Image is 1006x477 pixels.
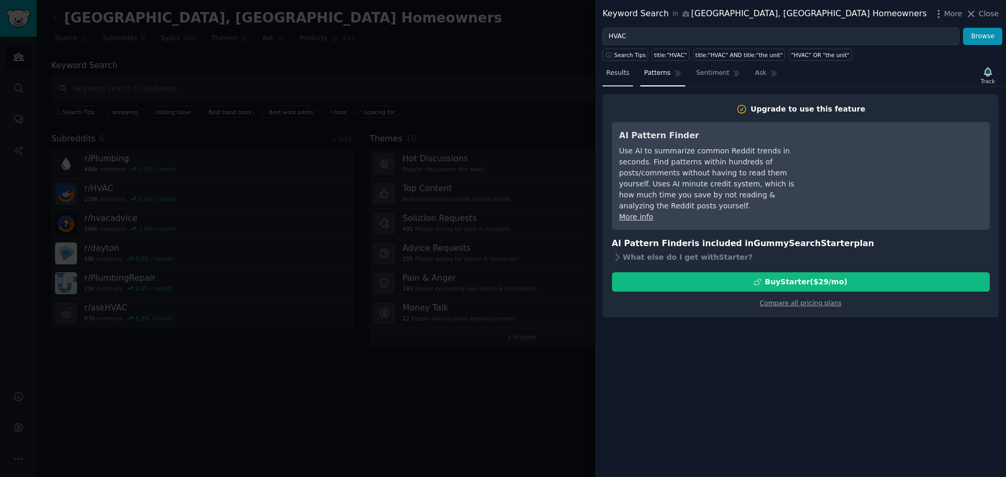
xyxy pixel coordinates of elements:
[654,51,687,59] div: title:"HVAC"
[751,65,781,86] a: Ask
[693,65,744,86] a: Sentiment
[977,64,999,86] button: Track
[963,28,1002,46] button: Browse
[652,49,689,61] a: title:"HVAC"
[603,28,959,46] input: Try a keyword related to your business
[825,129,982,208] iframe: YouTube video player
[672,9,678,19] span: in
[619,129,811,142] h3: AI Pattern Finder
[619,213,653,221] a: More info
[612,272,990,292] button: BuyStarter($29/mo)
[981,77,995,85] div: Track
[603,7,927,20] div: Keyword Search [GEOGRAPHIC_DATA], [GEOGRAPHIC_DATA] Homeowners
[789,49,851,61] a: "HVAC" OR "the unit"
[944,8,963,19] span: More
[695,51,783,59] div: title:"HVAC" AND title:"the unit"
[753,238,854,248] span: GummySearch Starter
[755,69,767,78] span: Ask
[603,49,648,61] button: Search Tips
[619,146,811,212] div: Use AI to summarize common Reddit trends in seconds. Find patterns within hundreds of posts/comme...
[606,69,629,78] span: Results
[751,104,866,115] div: Upgrade to use this feature
[760,299,841,307] a: Compare all pricing plans
[979,8,999,19] span: Close
[612,250,990,265] div: What else do I get with Starter ?
[696,69,729,78] span: Sentiment
[693,49,785,61] a: title:"HVAC" AND title:"the unit"
[640,65,685,86] a: Patterns
[612,237,990,250] h3: AI Pattern Finder is included in plan
[966,8,999,19] button: Close
[933,8,963,19] button: More
[765,276,847,287] div: Buy Starter ($ 29 /mo )
[614,51,646,59] span: Search Tips
[791,51,849,59] div: "HVAC" OR "the unit"
[603,65,633,86] a: Results
[644,69,670,78] span: Patterns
